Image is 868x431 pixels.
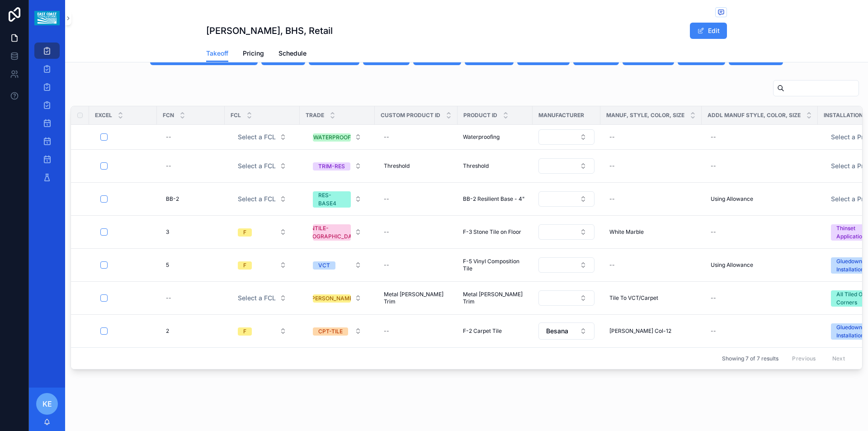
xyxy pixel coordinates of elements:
[230,289,294,307] a: Select Button
[606,159,696,173] a: --
[538,322,595,340] a: Select Button
[463,195,525,203] span: BB-2 Resilient Base - 4"
[538,224,594,240] button: Select Button
[609,162,615,170] div: --
[606,291,696,305] a: Tile To VCT/Carpet
[722,355,778,362] span: Showing 7 of 7 results
[380,192,452,206] a: --
[538,191,595,207] a: Select Button
[707,225,812,239] a: --
[243,228,246,237] div: F
[318,162,345,171] div: TRIM-RES
[305,322,369,340] a: Select Button
[206,24,333,37] h1: [PERSON_NAME], BHS, Retail
[42,398,52,409] span: KE
[384,261,389,269] div: --
[463,162,527,170] a: Threshold
[546,327,568,336] span: Besana
[231,129,294,145] button: Select Button
[306,290,369,306] button: Select Button
[380,324,452,338] a: --
[231,112,241,119] span: FCL
[711,294,716,302] div: --
[306,112,324,119] span: Trade
[238,133,276,142] span: Select a FCL
[707,324,812,338] a: --
[306,220,369,244] button: Select Button
[609,133,615,141] div: --
[243,261,246,270] div: F
[711,228,716,236] div: --
[538,191,594,207] button: Select Button
[231,257,294,273] button: Select Button
[538,224,595,240] a: Select Button
[162,291,219,305] a: --
[34,11,59,25] img: App logo
[166,228,169,236] span: 3
[166,294,171,302] div: --
[463,258,527,272] a: F-5 Vinyl Composition Tile
[538,129,594,145] button: Select Button
[463,291,527,305] a: Metal [PERSON_NAME] Trim
[230,223,294,241] a: Select Button
[707,130,812,144] a: --
[711,195,753,203] span: Using Allowance
[278,45,307,63] a: Schedule
[162,258,219,272] a: 5
[711,162,716,170] div: --
[238,194,276,204] span: Select a FCL
[384,133,389,141] div: --
[463,327,527,335] a: F-2 Carpet Tile
[463,327,502,335] span: F-2 Carpet Tile
[206,45,228,62] a: Takeoff
[318,261,330,270] div: VCT
[538,158,595,174] a: Select Button
[305,157,369,175] a: Select Button
[380,130,452,144] a: --
[318,191,345,208] div: RES-BASE4
[306,187,369,211] button: Select Button
[313,133,351,142] div: WATERPROOF
[707,291,812,305] a: --
[690,23,727,39] button: Edit
[384,327,389,335] div: --
[162,192,219,206] a: BB-2
[463,133,500,141] span: Waterproofing
[606,324,696,338] a: [PERSON_NAME] Col-12
[609,228,644,236] span: White Marble
[707,258,812,272] a: Using Allowance
[230,128,294,146] a: Select Button
[707,159,812,173] a: --
[381,112,440,119] span: Custom Product ID
[231,158,294,174] button: Select Button
[243,45,264,63] a: Pricing
[384,195,389,203] div: --
[711,133,716,141] div: --
[538,112,584,119] span: Manufacturer
[166,133,171,141] div: --
[206,49,228,58] span: Takeoff
[384,228,389,236] div: --
[606,112,684,119] span: Manuf, Style, Color, Size
[231,224,294,240] button: Select Button
[609,327,671,335] span: [PERSON_NAME] Col-12
[306,323,369,339] button: Select Button
[163,112,174,119] span: FCN
[463,112,497,119] span: Product ID
[230,256,294,274] a: Select Button
[162,130,219,144] a: --
[162,159,219,173] a: --
[707,192,812,206] a: Using Allowance
[609,261,615,269] div: --
[166,327,169,335] span: 2
[238,161,276,171] span: Select a FCL
[231,323,294,339] button: Select Button
[380,287,452,309] a: Metal [PERSON_NAME] Trim
[538,158,594,174] button: Select Button
[606,130,696,144] a: --
[162,324,219,338] a: 2
[384,291,448,305] span: Metal [PERSON_NAME] Trim
[166,195,179,203] span: BB-2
